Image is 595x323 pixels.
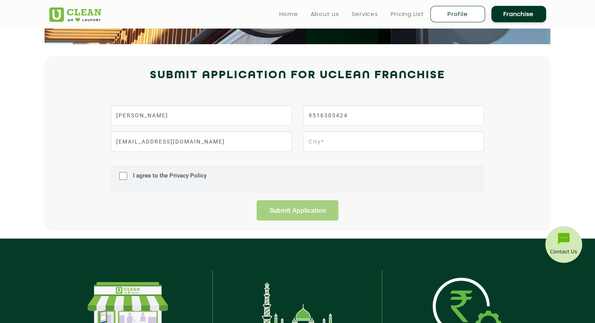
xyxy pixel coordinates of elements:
[430,6,485,22] a: Profile
[352,9,378,19] a: Services
[131,172,207,187] label: I agree to the Privacy Policy
[49,7,101,22] img: UClean Laundry and Dry Cleaning
[111,131,291,152] input: Email Id*
[111,105,291,126] input: Name*
[304,105,484,126] input: Phone Number*
[544,226,583,265] img: contact-btn
[49,66,546,85] h2: Submit Application for UCLEAN FRANCHISE
[311,9,339,19] a: About us
[391,9,424,19] a: Pricing List
[304,131,484,152] input: City*
[491,6,546,22] a: Franchise
[279,9,298,19] a: Home
[257,200,339,221] input: Submit Application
